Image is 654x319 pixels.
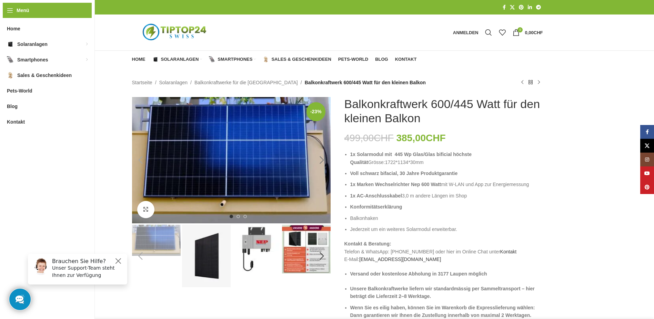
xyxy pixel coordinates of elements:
[209,56,215,62] img: Smartphones
[482,26,495,39] a: Suche
[400,171,457,176] strong: 30 Jahre Produktgarantie
[132,29,218,35] a: Logo der Website
[375,57,388,62] span: Blog
[159,79,188,86] a: Solaranlagen
[243,215,247,218] li: Go to slide 3
[517,27,523,32] span: 0
[209,52,256,66] a: Smartphones
[313,248,331,265] div: Next slide
[350,182,441,187] b: 1x Marken Wechselrichter Nep 600 Watt
[132,225,181,256] img: Balkonkraftwerk 600/445 Watt für den kleinen Balkon
[344,240,543,263] p: Telefon & WhatsApp: [PHONE_NUMBER] oder hier im Online Chat unter E-Mail:
[500,249,516,254] a: Kontakt
[7,100,18,113] span: Blog
[132,248,149,265] div: Previous slide
[7,22,20,35] span: Home
[517,3,526,12] a: Pinterest Social Link
[152,52,202,66] a: Solaranlagen
[152,56,159,62] img: Solaranlagen
[359,257,441,262] a: [EMAIL_ADDRESS][DOMAIN_NAME]
[182,225,231,287] img: Balkonkraftwerk für den kleinen Balkon
[30,16,101,31] p: Unser Support-Team steht Ihnen zur Verfügung
[282,225,331,273] img: Balkonkraftwerk 600/445 Watt für den kleinen Balkon – Bild 4
[396,133,445,143] bdi: 385,00
[17,54,48,66] span: Smartphones
[131,97,331,223] div: 1 / 8
[450,26,482,39] a: Anmelden
[344,133,394,143] bdi: 499,00
[7,116,25,128] span: Kontakt
[338,57,368,62] span: Pets-World
[518,78,526,87] a: Vorheriges Produkt
[230,215,233,218] li: Go to slide 1
[344,241,391,246] strong: Kontakt & Beratung:
[525,30,543,35] bdi: 0,00
[181,225,231,287] div: 2 / 8
[350,193,402,199] b: 1x AC-Anschlusskabel
[10,10,27,27] img: Customer service
[453,30,479,35] span: Anmelden
[17,7,29,14] span: Menü
[17,38,48,50] span: Solaranlagen
[132,97,331,223] img: 1Modul
[395,57,417,62] span: Kontakt
[640,125,654,139] a: Facebook Social Link
[535,78,543,87] a: Nächstes Produkt
[7,56,14,63] img: Smartphones
[350,152,472,165] b: 1x Solarmodul mit 445 Wp Glas/Glas bificial höchste Qualität
[501,3,508,12] a: Facebook Social Link
[350,204,402,210] b: Konformitätserklärung
[350,225,543,233] li: Jederzeit um ein weiteres Solarmodul erweiterbar.
[426,133,446,143] span: CHF
[17,69,72,81] span: Sales & Geschenkideen
[526,3,534,12] a: LinkedIn Social Link
[161,57,199,62] span: Solaranlagen
[640,153,654,166] a: Instagram Social Link
[271,57,331,62] span: Sales & Geschenkideen
[395,52,417,66] a: Kontakt
[305,79,426,86] span: Balkonkraftwerk 600/445 Watt für den kleinen Balkon
[338,52,368,66] a: Pets-World
[344,97,543,125] h1: Balkonkraftwerk 600/445 Watt für den kleinen Balkon
[350,192,543,200] li: 3,0 m andere Längen im Shop
[132,152,149,169] div: Previous slide
[350,286,535,299] strong: Unsere Balkonkraftwerke liefern wir standardmässig per Sammeltransport – hier beträgt die Lieferz...
[131,225,181,256] div: 1 / 8
[7,41,14,48] img: Solaranlagen
[350,181,543,188] li: mit W-LAN und App zur Energiemessung
[640,180,654,194] a: Pinterest Social Link
[350,271,487,277] strong: Versand oder kostenlose Abholung in 3177 Laupen möglich
[194,79,298,86] a: Balkonkraftwerke für die [GEOGRAPHIC_DATA]
[132,52,145,66] a: Home
[92,9,100,17] button: Close
[350,151,543,166] li: Grösse:1722*1134*30mm
[534,30,543,35] span: CHF
[132,79,152,86] a: Startseite
[306,102,325,121] span: -23%
[232,225,281,273] img: Balkonkraftwerk 600/445 Watt für den kleinen Balkon – Bild 3
[132,79,426,86] nav: Breadcrumb
[231,225,281,273] div: 3 / 8
[495,26,509,39] div: Meine Wunschliste
[237,215,240,218] li: Go to slide 2
[30,10,101,16] h6: Brauchen Sie Hilfe?
[281,225,331,273] div: 4 / 8
[129,52,420,66] div: Hauptnavigation
[509,26,546,39] a: 0 0,00CHF
[350,214,543,222] li: Balkonhaken
[350,171,399,176] strong: Voll schwarz bifacial,
[263,56,269,62] img: Sales & Geschenkideen
[7,85,32,97] span: Pets-World
[218,57,252,62] span: Smartphones
[263,52,331,66] a: Sales & Geschenkideen
[313,152,331,169] div: Next slide
[374,133,394,143] span: CHF
[534,3,543,12] a: Telegram Social Link
[508,3,517,12] a: X Social Link
[640,166,654,180] a: YouTube Social Link
[640,139,654,153] a: X Social Link
[132,57,145,62] span: Home
[375,52,388,66] a: Blog
[350,305,535,318] strong: Wenn Sie es eilig haben, können Sie im Warenkorb die Expresslieferung wählen: Dann garantieren wi...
